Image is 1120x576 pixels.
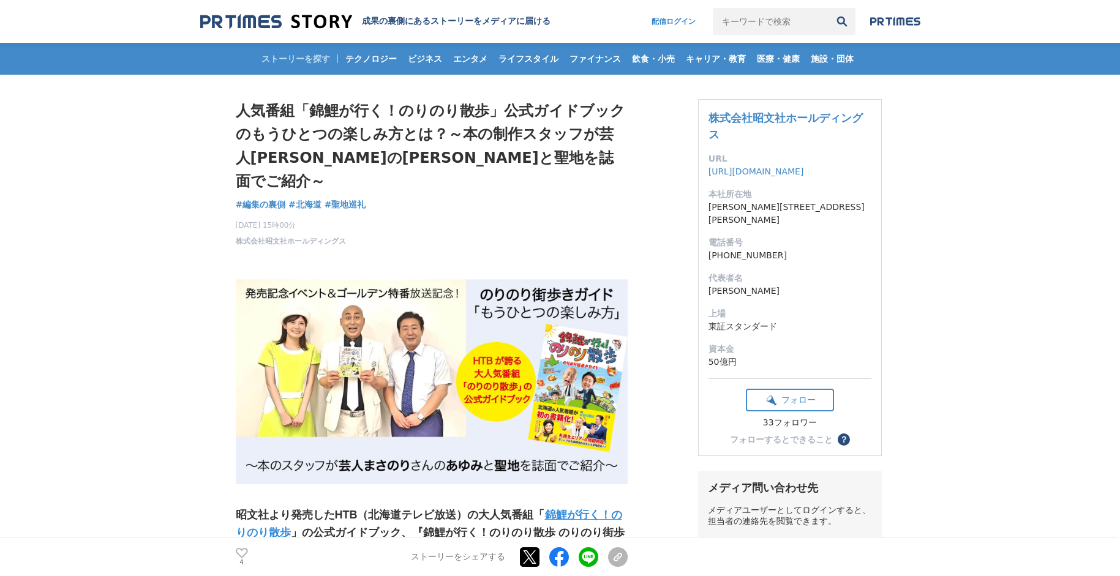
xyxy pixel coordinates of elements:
[403,43,447,75] a: ビジネス
[829,8,855,35] button: 検索
[708,188,871,201] dt: 本社所在地
[494,43,563,75] a: ライフスタイル
[340,53,402,64] span: テクノロジー
[708,166,804,176] a: [URL][DOMAIN_NAME]
[730,435,833,444] div: フォローするとできること
[708,307,871,320] dt: 上場
[708,201,871,226] dd: [PERSON_NAME][STREET_ADDRESS][PERSON_NAME]
[236,559,248,566] p: 4
[708,320,871,333] dd: 東証スタンダード
[708,356,871,368] dd: 50億円
[746,417,834,428] div: 33フォロワー
[627,53,680,64] span: 飲食・小売
[362,16,551,27] h2: 成果の裏側にあるストーリーをメディアに届ける
[411,552,505,563] p: ストーリーをシェアする
[806,53,859,64] span: 施設・団体
[681,53,751,64] span: キャリア・教育
[840,435,848,444] span: ？
[708,285,871,297] dd: [PERSON_NAME]
[708,505,872,527] div: メディアユーザーとしてログインすると、担当者の連絡先を閲覧できます。
[838,433,850,446] button: ？
[403,53,447,64] span: ビジネス
[494,53,563,64] span: ライフスタイル
[708,272,871,285] dt: 代表者名
[708,343,871,356] dt: 資本金
[236,509,622,539] a: 錦鯉が行く！のりのり散歩
[236,236,346,247] a: 株式会社昭文社ホールディングス
[752,53,805,64] span: 医療・健康
[708,249,871,262] dd: [PHONE_NUMBER]
[752,43,805,75] a: 医療・健康
[627,43,680,75] a: 飲食・小売
[236,220,346,231] span: [DATE] 15時00分
[708,481,872,495] div: メディア問い合わせ先
[708,111,863,141] a: 株式会社昭文社ホールディングス
[448,43,492,75] a: エンタメ
[236,198,286,211] a: #編集の裏側
[708,236,871,249] dt: 電話番号
[870,17,920,26] img: prtimes
[708,152,871,165] dt: URL
[200,13,551,30] a: 成果の裏側にあるストーリーをメディアに届ける 成果の裏側にあるストーリーをメディアに届ける
[325,199,366,210] span: #聖地巡礼
[639,8,708,35] a: 配信ログイン
[200,13,352,30] img: 成果の裏側にあるストーリーをメディアに届ける
[565,53,626,64] span: ファイナンス
[236,279,628,485] img: thumbnail_ff25e2e0-b112-11ef-bf26-dd4818e94cb1.jpg
[325,198,366,211] a: #聖地巡礼
[288,198,321,211] a: #北海道
[806,43,859,75] a: 施設・団体
[681,43,751,75] a: キャリア・教育
[340,43,402,75] a: テクノロジー
[565,43,626,75] a: ファイナンス
[448,53,492,64] span: エンタメ
[236,199,286,210] span: #編集の裏側
[746,389,834,411] button: フォロー
[288,199,321,210] span: #北海道
[236,99,628,193] h1: 人気番組「錦鯉が行く！のりのり散歩」公式ガイドブックのもうひとつの楽しみ方とは？～本の制作スタッフが芸人[PERSON_NAME]の[PERSON_NAME]と聖地を誌面でご紹介～
[713,8,829,35] input: キーワードで検索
